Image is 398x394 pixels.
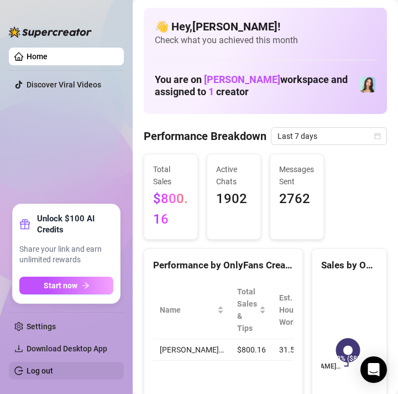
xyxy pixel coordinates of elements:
[27,366,53,375] a: Log out
[160,304,215,316] span: Name
[153,163,188,188] span: Total Sales
[216,189,252,210] span: 1902
[27,80,101,89] a: Discover Viral Videos
[279,292,306,328] div: Est. Hours Worked
[360,356,387,383] div: Open Intercom Messenger
[277,128,380,144] span: Last 7 days
[231,281,273,339] th: Total Sales & Tips
[9,27,92,38] img: logo-BBDzfeDw.svg
[27,52,48,61] a: Home
[155,74,359,98] h1: You are on workspace and assigned to creator
[14,344,23,353] span: download
[44,281,77,290] span: Start now
[155,19,376,34] h4: 👋 Hey, [PERSON_NAME] !
[279,163,315,188] span: Messages Sent
[321,258,378,273] div: Sales by OnlyFans Creator
[27,322,56,331] a: Settings
[153,281,231,339] th: Name
[19,244,113,266] span: Share your link and earn unlimited rewards
[279,189,315,210] span: 2762
[273,339,321,361] td: 31.5 h
[144,128,266,144] h4: Performance Breakdown
[153,189,188,230] span: $800.16
[153,258,294,273] div: Performance by OnlyFans Creator
[374,133,381,139] span: calendar
[19,277,113,294] button: Start nowarrow-right
[360,77,375,92] img: Amelia
[19,219,30,230] span: gift
[208,86,214,97] span: 1
[155,34,376,46] span: Check what you achieved this month
[204,74,280,85] span: [PERSON_NAME]
[237,286,257,334] span: Total Sales & Tips
[82,282,90,289] span: arrow-right
[216,163,252,188] span: Active Chats
[27,344,107,353] span: Download Desktop App
[153,339,231,361] td: [PERSON_NAME]…
[37,213,113,235] strong: Unlock $100 AI Credits
[231,339,273,361] td: $800.16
